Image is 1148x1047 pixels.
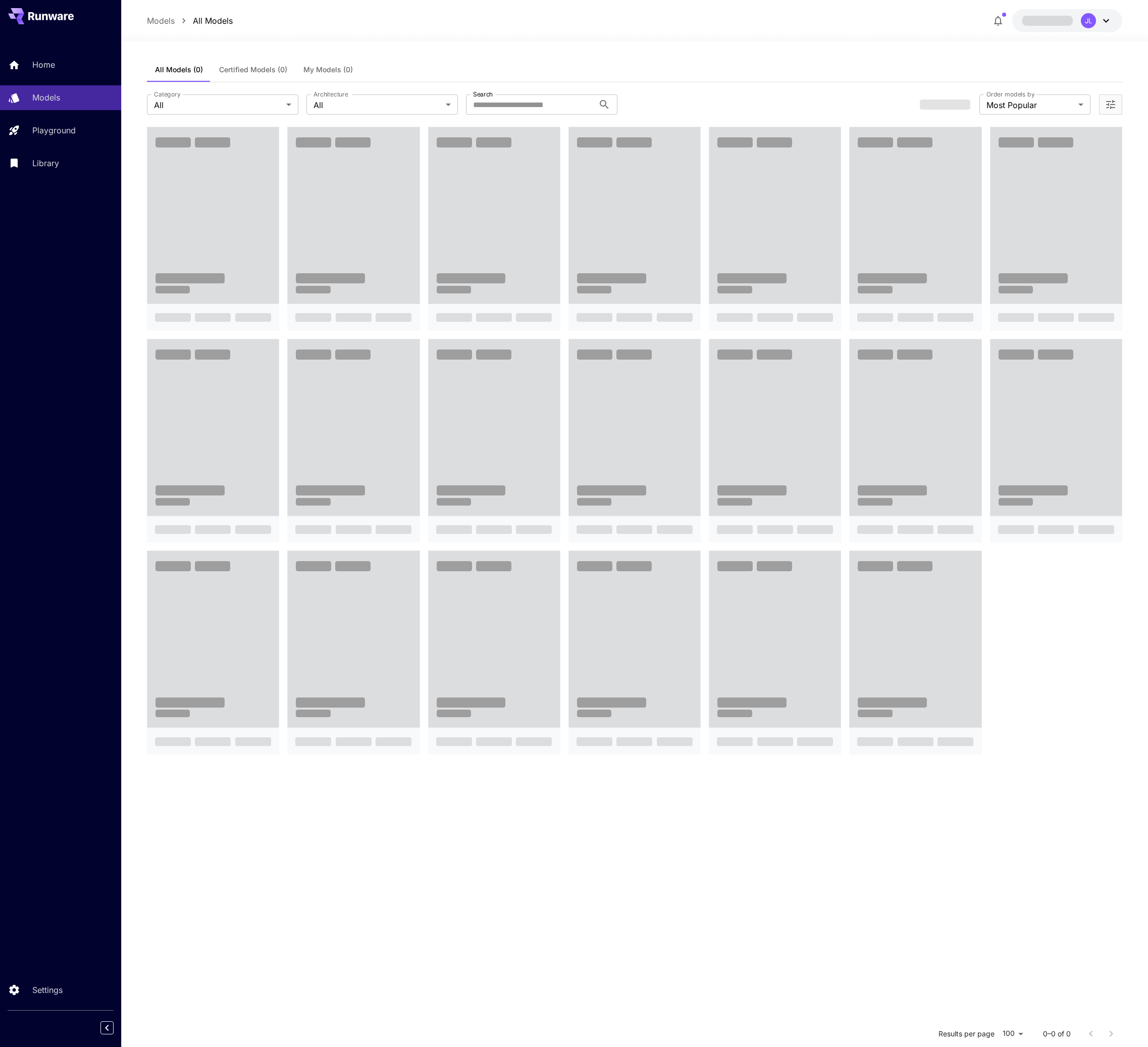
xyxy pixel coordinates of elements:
p: 0–0 of 0 [1043,1029,1071,1039]
button: JL [1012,9,1122,32]
label: Order models by [986,90,1034,98]
label: Architecture [314,90,348,98]
span: Certified Models (0) [219,65,287,74]
label: Search [473,90,493,98]
p: Library [32,157,59,169]
div: Collapse sidebar [108,1019,121,1037]
div: JL [1081,13,1096,28]
p: Results per page [938,1029,995,1039]
span: My Models (0) [303,65,353,74]
span: Most Popular [986,99,1074,111]
a: All Models [193,15,233,27]
button: Open more filters [1105,98,1117,111]
a: Models [147,15,175,27]
span: All Models (0) [155,65,203,74]
nav: breadcrumb [147,15,233,27]
div: 100 [999,1026,1027,1041]
span: All [154,99,282,111]
button: Collapse sidebar [100,1021,114,1034]
span: All [314,99,442,111]
label: Category [154,90,181,98]
p: Settings [32,984,63,996]
p: Home [32,59,55,71]
p: Playground [32,124,76,136]
p: Models [32,91,60,104]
